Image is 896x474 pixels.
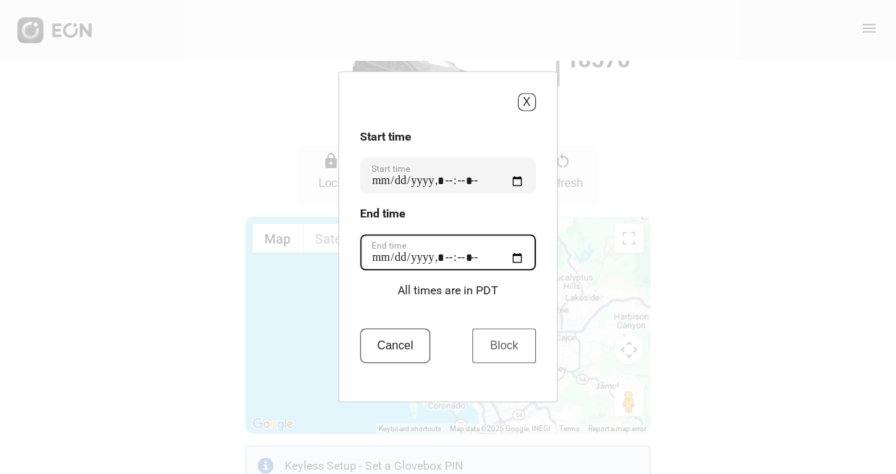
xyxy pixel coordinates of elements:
[360,206,536,223] h3: End time
[372,241,406,252] label: End time
[360,329,431,364] button: Cancel
[360,129,536,146] h3: Start time
[398,283,498,300] p: All times are in PDT
[372,164,410,175] label: Start time
[518,93,536,112] button: X
[473,329,536,364] button: Block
